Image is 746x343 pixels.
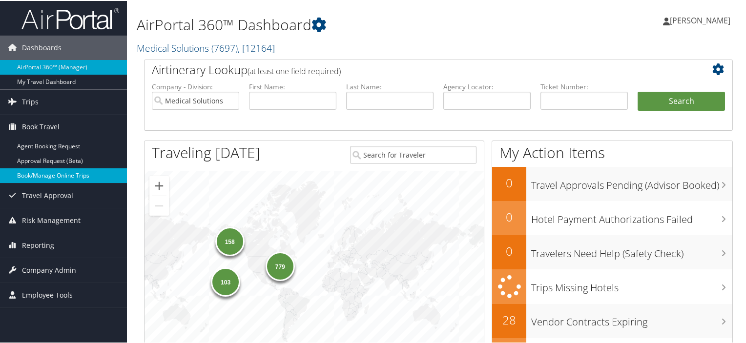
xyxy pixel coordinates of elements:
span: [PERSON_NAME] [670,14,730,25]
a: Trips Missing Hotels [492,268,732,303]
span: Reporting [22,232,54,257]
span: Book Travel [22,114,60,138]
span: Dashboards [22,35,62,59]
a: Medical Solutions [137,40,275,54]
h1: My Action Items [492,141,732,162]
a: 28Vendor Contracts Expiring [492,303,732,337]
label: First Name: [249,81,336,91]
span: ( 7697 ) [211,40,238,54]
h2: 0 [492,174,526,190]
h3: Travelers Need Help (Safety Check) [531,241,732,260]
div: 779 [265,251,294,280]
h1: AirPortal 360™ Dashboard [137,14,539,34]
span: Employee Tools [22,282,73,306]
h3: Hotel Payment Authorizations Failed [531,207,732,225]
label: Ticket Number: [540,81,628,91]
span: Travel Approval [22,182,73,207]
span: Risk Management [22,207,81,232]
a: 0Travel Approvals Pending (Advisor Booked) [492,166,732,200]
span: (at least one field required) [248,65,341,76]
label: Agency Locator: [443,81,531,91]
input: Search for Traveler [350,145,477,163]
span: Trips [22,89,39,113]
button: Search [638,91,725,110]
a: [PERSON_NAME] [663,5,740,34]
button: Zoom out [149,195,169,215]
label: Company - Division: [152,81,239,91]
h2: 0 [492,242,526,259]
img: airportal-logo.png [21,6,119,29]
span: , [ 12164 ] [238,40,275,54]
label: Last Name: [346,81,434,91]
h3: Trips Missing Hotels [531,275,732,294]
button: Zoom in [149,175,169,195]
div: 103 [211,266,240,295]
a: 0Travelers Need Help (Safety Check) [492,234,732,268]
h1: Traveling [DATE] [152,141,260,162]
h3: Vendor Contracts Expiring [531,309,732,328]
span: Company Admin [22,257,76,282]
h3: Travel Approvals Pending (Advisor Booked) [531,173,732,191]
h2: Airtinerary Lookup [152,61,676,77]
h2: 28 [492,311,526,327]
div: 158 [215,226,244,255]
h2: 0 [492,208,526,224]
a: 0Hotel Payment Authorizations Failed [492,200,732,234]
